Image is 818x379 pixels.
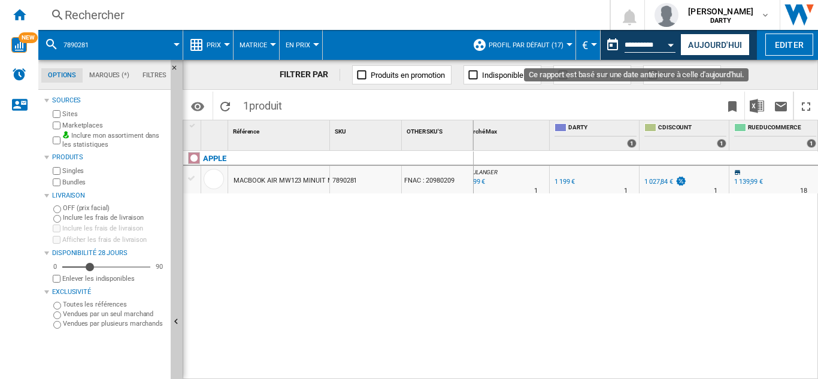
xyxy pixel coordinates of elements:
[63,213,166,222] label: Inclure les frais de livraison
[207,30,227,60] button: Prix
[62,166,166,175] label: Singles
[552,120,639,150] div: DARTY 1 offers sold by DARTY
[50,262,60,271] div: 0
[286,41,310,49] span: En Prix
[720,92,744,120] button: Créer un favoris
[53,275,60,283] input: Afficher les frais de livraison
[794,92,818,120] button: Plein écran
[463,65,541,84] button: Indisponible
[237,92,288,117] span: 1
[462,120,549,139] div: Sort None
[53,311,61,319] input: Vendues par un seul marchand
[52,96,166,105] div: Sources
[53,167,60,175] input: Singles
[769,92,793,120] button: Envoyer ce rapport par email
[335,128,346,135] span: SKU
[63,300,166,309] label: Toutes les références
[11,37,27,53] img: wise-card.svg
[204,120,228,139] div: Sort None
[231,120,329,139] div: Sort None
[332,120,401,139] div: Sort None
[207,41,221,49] span: Prix
[240,41,267,49] span: Matrice
[371,71,445,80] span: Produits en promotion
[465,169,498,175] span: BOULANGER
[52,153,166,162] div: Produits
[332,120,401,139] div: SKU Sort None
[710,17,732,25] b: DARTY
[53,321,61,329] input: Vendues par plusieurs marchands
[240,30,273,60] button: Matrice
[136,68,173,83] md-tab-item: Filtres
[582,30,594,60] button: €
[52,287,166,297] div: Exclusivité
[553,176,575,188] div: 1 199 €
[53,110,60,118] input: Sites
[642,120,729,150] div: CDISCOUNT 1 offers sold by CDISCOUNT
[249,99,282,112] span: produit
[568,123,637,134] span: DARTY
[800,185,807,197] div: Délai de livraison : 18 jours
[407,128,443,135] span: OTHER SKU'S
[63,41,89,49] span: 7890281
[572,71,622,80] span: Hausse de prix
[280,69,341,81] div: FILTRER PAR
[765,34,813,56] button: Editer
[688,5,753,17] span: [PERSON_NAME]
[601,33,625,57] button: md-calendar
[62,121,166,130] label: Marketplaces
[675,176,687,186] img: promotionV3.png
[714,185,717,197] div: Délai de livraison : 1 jour
[748,123,816,134] span: RUEDUCOMMERCE
[62,261,150,273] md-slider: Disponibilité
[62,235,166,244] label: Afficher les frais de livraison
[482,71,523,80] span: Indisponible
[576,30,601,60] md-menu: Currency
[53,122,60,129] input: Marketplaces
[53,205,61,213] input: OFF (prix facial)
[582,39,588,51] span: €
[463,176,485,188] div: Mise à jour : lundi 6 octobre 2025 02:00
[53,178,60,186] input: Bundles
[53,302,61,310] input: Toutes les références
[53,215,61,223] input: Inclure les frais de livraison
[644,178,673,186] div: 1 027,84 €
[661,32,682,54] button: Open calendar
[171,60,185,81] button: Masquer
[52,191,166,201] div: Livraison
[62,110,166,119] label: Sites
[53,225,60,232] input: Inclure les frais de livraison
[352,65,452,84] button: Produits en promotion
[489,41,563,49] span: Profil par défaut (17)
[286,30,316,60] button: En Prix
[404,120,473,139] div: OTHER SKU'S Sort None
[63,204,166,213] label: OFF (prix facial)
[62,224,166,233] label: Inclure les frais de livraison
[553,65,631,84] button: Hausse de prix
[233,128,259,135] span: Référence
[231,120,329,139] div: Référence Sort None
[330,166,401,193] div: 7890281
[643,65,721,84] button: Baisse de prix
[53,133,60,148] input: Inclure mon assortiment dans les statistiques
[404,120,473,139] div: Sort None
[555,178,575,186] div: 1 199 €
[62,178,166,187] label: Bundles
[402,166,473,193] div: FNAC : 20980209
[627,139,637,148] div: 1 offers sold by DARTY
[234,167,431,195] div: MACBOOK AIR MW123 MINUIT M4 16GO SSD 256GO CPU10 GPU8
[52,248,166,258] div: Disponibilité 28 Jours
[750,99,764,113] img: excel-24x24.png
[12,67,26,81] img: alerts-logo.svg
[534,185,538,197] div: Délai de livraison : 1 jour
[662,71,709,80] span: Baisse de prix
[717,139,726,148] div: 1 offers sold by CDISCOUNT
[643,176,687,188] div: 1 027,84 €
[65,7,578,23] div: Rechercher
[489,30,569,60] button: Profil par défaut (17)
[62,274,166,283] label: Enlever les indisponibles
